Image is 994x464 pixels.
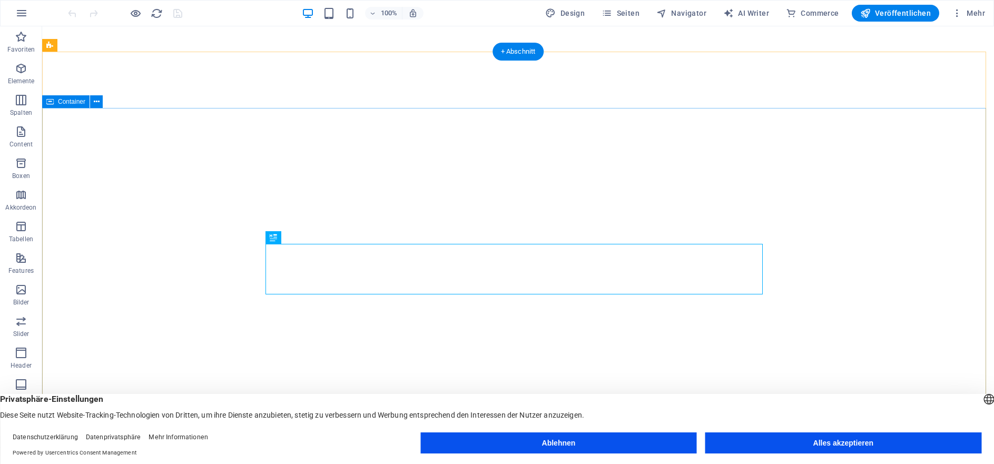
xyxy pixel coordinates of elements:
[58,98,85,105] span: Container
[151,7,163,19] i: Seite neu laden
[723,8,769,18] span: AI Writer
[8,266,34,275] p: Features
[11,361,32,370] p: Header
[408,8,418,18] i: Bei Größenänderung Zoomstufe automatisch an das gewählte Gerät anpassen.
[541,5,589,22] div: Design (Strg+Alt+Y)
[381,7,398,19] h6: 100%
[365,7,402,19] button: 100%
[786,8,839,18] span: Commerce
[12,393,31,401] p: Footer
[8,77,35,85] p: Elemente
[10,108,32,117] p: Spalten
[948,5,989,22] button: Mehr
[852,5,939,22] button: Veröffentlichen
[652,5,711,22] button: Navigator
[7,45,35,54] p: Favoriten
[719,5,773,22] button: AI Writer
[782,5,843,22] button: Commerce
[493,43,544,61] div: + Abschnitt
[12,172,30,180] p: Boxen
[150,7,163,19] button: reload
[13,298,29,307] p: Bilder
[9,235,33,243] p: Tabellen
[952,8,985,18] span: Mehr
[602,8,639,18] span: Seiten
[5,203,36,212] p: Akkordeon
[860,8,931,18] span: Veröffentlichen
[545,8,585,18] span: Design
[13,330,29,338] p: Slider
[9,140,33,149] p: Content
[597,5,644,22] button: Seiten
[129,7,142,19] button: Klicke hier, um den Vorschau-Modus zu verlassen
[656,8,706,18] span: Navigator
[541,5,589,22] button: Design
